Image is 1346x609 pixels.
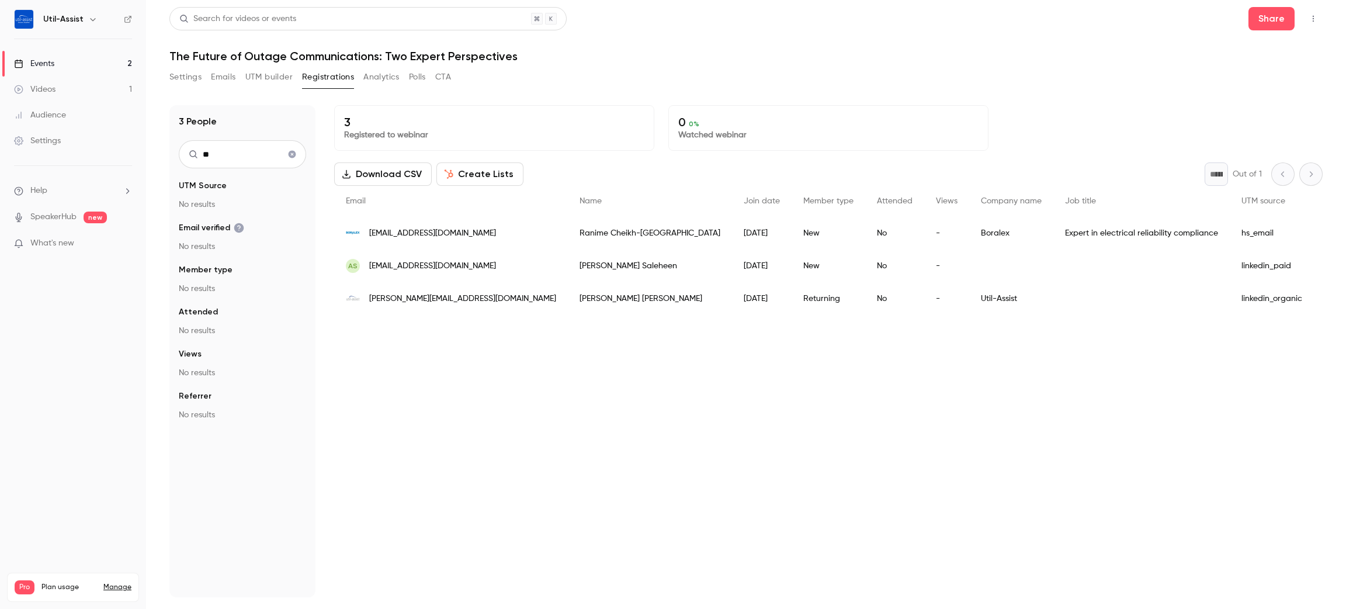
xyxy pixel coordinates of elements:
span: Name [580,197,602,205]
span: AS [348,261,358,271]
li: help-dropdown-opener [14,185,132,197]
div: Search for videos or events [179,13,296,25]
div: Audience [14,109,66,121]
p: 3 [344,115,644,129]
span: Member type [179,264,233,276]
span: [EMAIL_ADDRESS][DOMAIN_NAME] [369,260,496,272]
span: Help [30,185,47,197]
div: [DATE] [732,282,792,315]
div: No [865,250,924,282]
div: linkedin_paid [1230,250,1314,282]
p: Watched webinar [678,129,979,141]
section: facet-groups [179,180,306,421]
p: No results [179,241,306,252]
span: Member type [803,197,854,205]
span: Company name [981,197,1042,205]
img: Util-Assist [15,10,33,29]
div: Videos [14,84,55,95]
div: - [924,250,969,282]
button: Registrations [302,68,354,86]
span: [PERSON_NAME][EMAIL_ADDRESS][DOMAIN_NAME] [369,293,556,305]
span: Job title [1065,197,1096,205]
img: util-assist.com [346,292,360,306]
span: Email [346,197,366,205]
p: No results [179,199,306,210]
p: No results [179,325,306,337]
div: No [865,217,924,250]
button: Polls [409,68,426,86]
div: [DATE] [732,250,792,282]
iframe: Noticeable Trigger [118,238,132,249]
p: Out of 1 [1233,168,1262,180]
h1: The Future of Outage Communications: Two Expert Perspectives [169,49,1323,63]
div: Boralex [969,217,1053,250]
span: Pro [15,580,34,594]
span: new [84,212,107,223]
div: hs_email [1230,217,1314,250]
span: What's new [30,237,74,250]
a: Manage [103,583,131,592]
span: Email verified [179,222,244,234]
div: No [865,282,924,315]
div: Expert in electrical reliability compliance [1053,217,1230,250]
a: SpeakerHub [30,211,77,223]
div: Events [14,58,54,70]
span: Views [179,348,202,360]
span: 0 % [689,120,699,128]
span: Attended [179,306,218,318]
div: - [924,217,969,250]
h1: 3 People [179,115,217,129]
button: UTM builder [245,68,293,86]
div: Settings [14,135,61,147]
div: [PERSON_NAME] Saleheen [568,250,732,282]
p: No results [179,367,306,379]
span: Plan usage [41,583,96,592]
span: [EMAIL_ADDRESS][DOMAIN_NAME] [369,227,496,240]
p: No results [179,409,306,421]
p: No results [179,283,306,295]
div: Ranime Cheikh-[GEOGRAPHIC_DATA] [568,217,732,250]
button: Clear search [283,145,301,164]
span: Referrer [179,390,211,402]
div: linkedin_organic [1230,282,1314,315]
button: Download CSV [334,162,432,186]
button: Analytics [363,68,400,86]
div: New [792,217,865,250]
span: Attended [877,197,913,205]
span: UTM Source [179,180,227,192]
button: Settings [169,68,202,86]
div: New [792,250,865,282]
p: 0 [678,115,979,129]
button: Share [1248,7,1295,30]
p: Registered to webinar [344,129,644,141]
button: CTA [435,68,451,86]
div: - [924,282,969,315]
span: Views [936,197,958,205]
img: boralex.com [346,226,360,240]
button: Emails [211,68,235,86]
span: UTM source [1241,197,1285,205]
div: [PERSON_NAME] [PERSON_NAME] [568,282,732,315]
h6: Util-Assist [43,13,84,25]
span: Join date [744,197,780,205]
div: Util-Assist [969,282,1053,315]
div: Returning [792,282,865,315]
div: [DATE] [732,217,792,250]
button: Create Lists [436,162,523,186]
